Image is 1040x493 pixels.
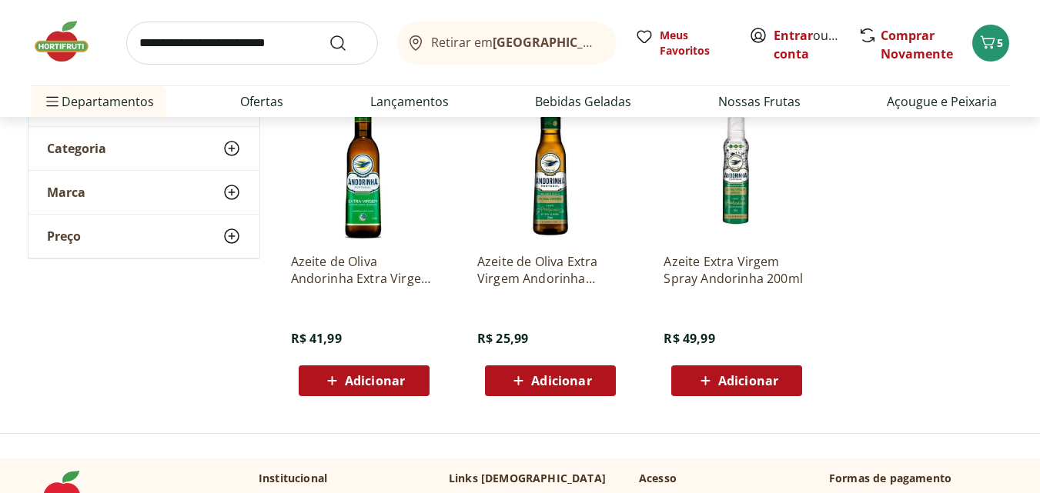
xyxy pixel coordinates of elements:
a: Lançamentos [370,92,449,111]
button: Preço [28,215,259,258]
button: Carrinho [972,25,1009,62]
span: Adicionar [531,375,591,387]
span: R$ 41,99 [291,330,342,347]
p: Acesso [639,471,677,486]
p: Institucional [259,471,327,486]
span: R$ 25,99 [477,330,528,347]
button: Categoria [28,127,259,170]
a: Ofertas [240,92,283,111]
img: Azeite de Oliva Extra Virgem Andorinha 250ml [477,95,624,241]
a: Nossas Frutas [718,92,801,111]
button: Adicionar [671,365,802,396]
a: Meus Favoritos [635,28,731,58]
img: Hortifruti [31,18,108,65]
span: ou [774,26,842,63]
img: Azeite Extra Virgem Spray Andorinha 200ml [664,95,810,241]
span: Meus Favoritos [660,28,731,58]
button: Marca [28,171,259,214]
span: 5 [997,35,1003,50]
button: Submit Search [329,34,366,52]
button: Menu [43,83,62,120]
a: Açougue e Peixaria [887,92,997,111]
span: Adicionar [718,375,778,387]
p: Formas de pagamento [829,471,1009,486]
a: Entrar [774,27,813,44]
p: Links [DEMOGRAPHIC_DATA] [449,471,606,486]
a: Criar conta [774,27,858,62]
a: Azeite Extra Virgem Spray Andorinha 200ml [664,253,810,287]
a: Azeite de Oliva Andorinha Extra Virgem 500ml [291,253,437,287]
a: Azeite de Oliva Extra Virgem Andorinha 250ml [477,253,624,287]
a: Bebidas Geladas [535,92,631,111]
button: Adicionar [299,365,430,396]
span: Marca [47,185,85,200]
b: [GEOGRAPHIC_DATA]/[GEOGRAPHIC_DATA] [493,34,752,51]
span: R$ 49,99 [664,330,714,347]
button: Adicionar [485,365,616,396]
a: Comprar Novamente [881,27,953,62]
button: Retirar em[GEOGRAPHIC_DATA]/[GEOGRAPHIC_DATA] [396,22,617,65]
img: Azeite de Oliva Andorinha Extra Virgem 500ml [291,95,437,241]
span: Preço [47,228,81,244]
span: Departamentos [43,83,154,120]
span: Adicionar [345,375,405,387]
span: Retirar em [431,35,601,49]
span: Categoria [47,141,106,156]
input: search [126,22,378,65]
